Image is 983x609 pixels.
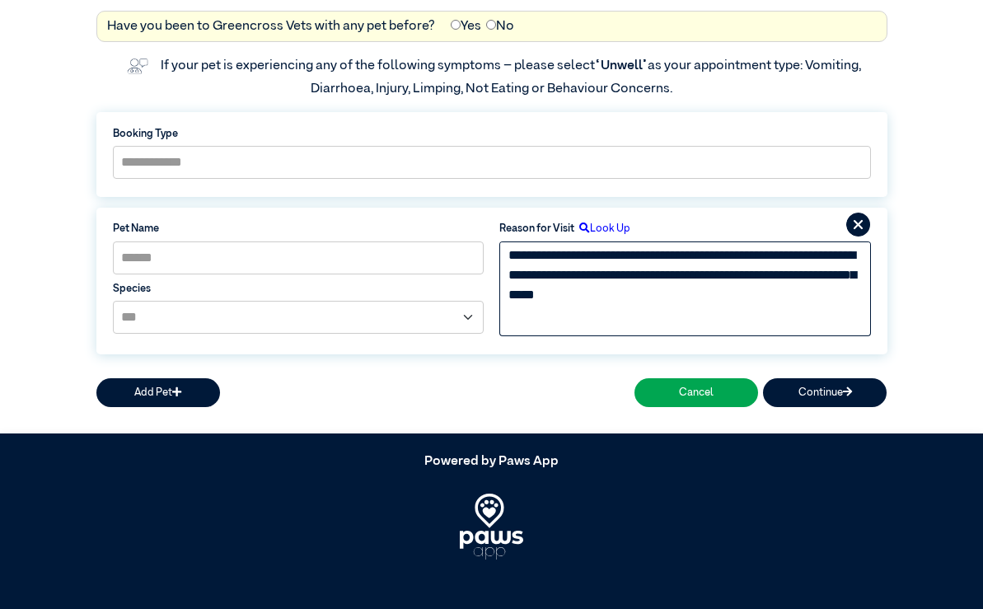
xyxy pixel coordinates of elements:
[161,59,864,96] label: If your pet is experiencing any of the following symptoms – please select as your appointment typ...
[574,221,630,237] label: Look Up
[113,126,871,142] label: Booking Type
[595,59,648,73] span: “Unwell”
[451,16,481,36] label: Yes
[460,494,523,560] img: PawsApp
[96,378,220,407] button: Add Pet
[113,221,484,237] label: Pet Name
[122,53,153,79] img: vet
[113,281,484,297] label: Species
[96,454,887,470] h5: Powered by Paws App
[499,221,574,237] label: Reason for Visit
[763,378,887,407] button: Continue
[486,16,514,36] label: No
[451,20,461,30] input: Yes
[486,20,496,30] input: No
[634,378,758,407] button: Cancel
[107,16,435,36] label: Have you been to Greencross Vets with any pet before?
